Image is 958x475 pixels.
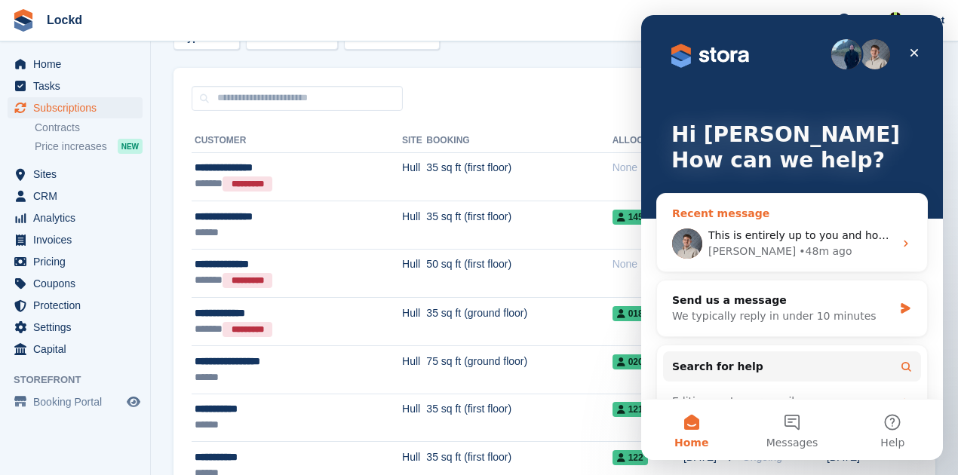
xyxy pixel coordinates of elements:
div: Send us a message [31,277,252,293]
span: Tasks [33,75,124,97]
span: Storefront [14,372,150,388]
span: Search for help [31,344,122,360]
span: 018 [613,306,648,321]
span: Help [853,12,874,27]
a: menu [8,295,143,316]
a: Price increases NEW [35,138,143,155]
a: menu [8,75,143,97]
td: 35 sq ft (ground floor) [426,297,612,345]
iframe: Intercom live chat [641,15,943,460]
td: Hull [402,394,426,442]
span: Sites [33,164,124,185]
td: Hull [402,152,426,201]
a: menu [8,391,143,412]
td: 75 sq ft (ground floor) [426,346,612,394]
a: menu [8,251,143,272]
a: menu [8,185,143,207]
td: 50 sq ft (first floor) [426,249,612,297]
button: Search for help [22,336,280,366]
th: Site [402,129,426,153]
span: Create [778,12,809,27]
span: Help [239,422,263,433]
div: • 48m ago [158,228,210,244]
a: menu [8,339,143,360]
div: Editing customer emails [22,372,280,400]
a: menu [8,207,143,228]
td: 35 sq ft (first floor) [426,394,612,442]
a: menu [8,54,143,75]
span: 145 [613,210,648,225]
td: Hull [402,249,426,297]
span: Account [905,13,944,28]
a: Preview store [124,393,143,411]
td: 35 sq ft (first floor) [426,152,612,201]
span: Messages [125,422,177,433]
span: Home [33,54,124,75]
div: Close [259,24,287,51]
a: menu [8,317,143,338]
span: Home [33,422,67,433]
th: Booking [426,129,612,153]
span: Coupons [33,273,124,294]
div: [PERSON_NAME] [67,228,155,244]
span: Invoices [33,229,124,250]
a: menu [8,97,143,118]
span: Price increases [35,139,107,154]
a: menu [8,164,143,185]
th: Allocation [613,129,683,153]
span: Settings [33,317,124,338]
span: 020 [613,354,648,369]
span: 121 [613,402,648,417]
a: Lockd [41,8,88,32]
div: None [613,256,683,272]
td: Hull [402,297,426,345]
div: None [613,160,683,176]
a: Contracts [35,121,143,135]
a: menu [8,273,143,294]
td: 35 sq ft (first floor) [426,201,612,249]
div: Editing customer emails [31,378,253,394]
th: Customer [192,129,402,153]
button: Help [201,385,302,445]
span: Analytics [33,207,124,228]
td: Hull [402,201,426,249]
span: Subscriptions [33,97,124,118]
span: CRM [33,185,124,207]
span: Capital [33,339,124,360]
a: menu [8,229,143,250]
span: Pricing [33,251,124,272]
td: Hull [402,346,426,394]
img: stora-icon-8386f47178a22dfd0bd8f6a31ec36ba5ce8667c1dd55bd0f319d3a0aa187defe.svg [12,9,35,32]
span: Booking Portal [33,391,124,412]
img: Jamie Budding [888,12,903,27]
div: Send us a messageWe typically reply in under 10 minutes [15,265,287,322]
div: NEW [118,139,143,154]
button: Messages [100,385,201,445]
span: Protection [33,295,124,316]
div: We typically reply in under 10 minutes [31,293,252,309]
span: 122 [613,450,648,465]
